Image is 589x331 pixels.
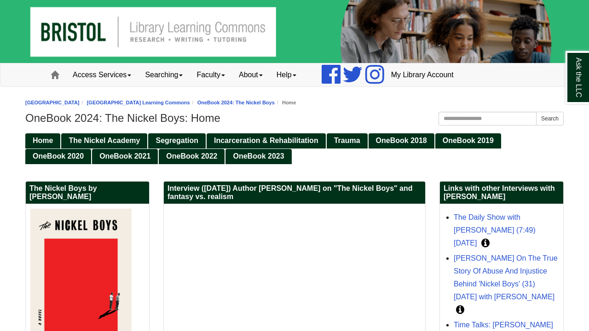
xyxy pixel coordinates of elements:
a: OneBook 2018 [369,133,434,148]
span: OneBook 2021 [99,152,150,160]
a: The Nickel Academy [61,133,147,148]
h2: Links with other Interviews with [PERSON_NAME] [440,182,563,204]
a: Help [270,63,303,86]
a: [GEOGRAPHIC_DATA] Learning Commons [87,100,190,105]
span: The Nickel Academy [69,137,140,144]
h2: Interview ([DATE]) Author [PERSON_NAME] on "The Nickel Boys" and fantasy vs. realism [164,182,425,204]
a: Faculty [190,63,232,86]
span: Segregation [156,137,198,144]
a: About [232,63,270,86]
span: OneBook 2019 [443,137,494,144]
a: Access Services [66,63,138,86]
span: OneBook 2020 [33,152,84,160]
li: Home [275,98,296,107]
a: OneBook 2019 [435,133,501,148]
span: Home [33,137,53,144]
nav: breadcrumb [25,98,564,107]
span: Incarceration & Rehabilitation [214,137,318,144]
a: [PERSON_NAME] On The True Story Of Abuse And Injustice Behind 'Nickel Boys' (31) [DATE] with [PER... [454,254,558,301]
a: OneBook 2021 [92,149,158,164]
h1: OneBook 2024: The Nickel Boys: Home [25,112,564,125]
h2: The Nickel Boys by [PERSON_NAME] [26,182,149,204]
a: Segregation [148,133,205,148]
div: Guide Pages [25,132,564,164]
a: OneBook 2020 [25,149,91,164]
a: Incarceration & Rehabilitation [207,133,326,148]
a: Trauma [327,133,368,148]
span: Trauma [334,137,360,144]
a: My Library Account [384,63,461,86]
button: Search [536,112,564,126]
a: [GEOGRAPHIC_DATA] [25,100,80,105]
a: OneBook 2024: The Nickel Boys [197,100,275,105]
span: OneBook 2018 [376,137,427,144]
span: OneBook 2022 [166,152,217,160]
a: Home [25,133,60,148]
a: OneBook 2022 [159,149,225,164]
span: OneBook 2023 [233,152,284,160]
a: Searching [138,63,190,86]
a: The Daily Show with [PERSON_NAME] (7:49) [DATE] [454,213,536,247]
a: OneBook 2023 [225,149,291,164]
